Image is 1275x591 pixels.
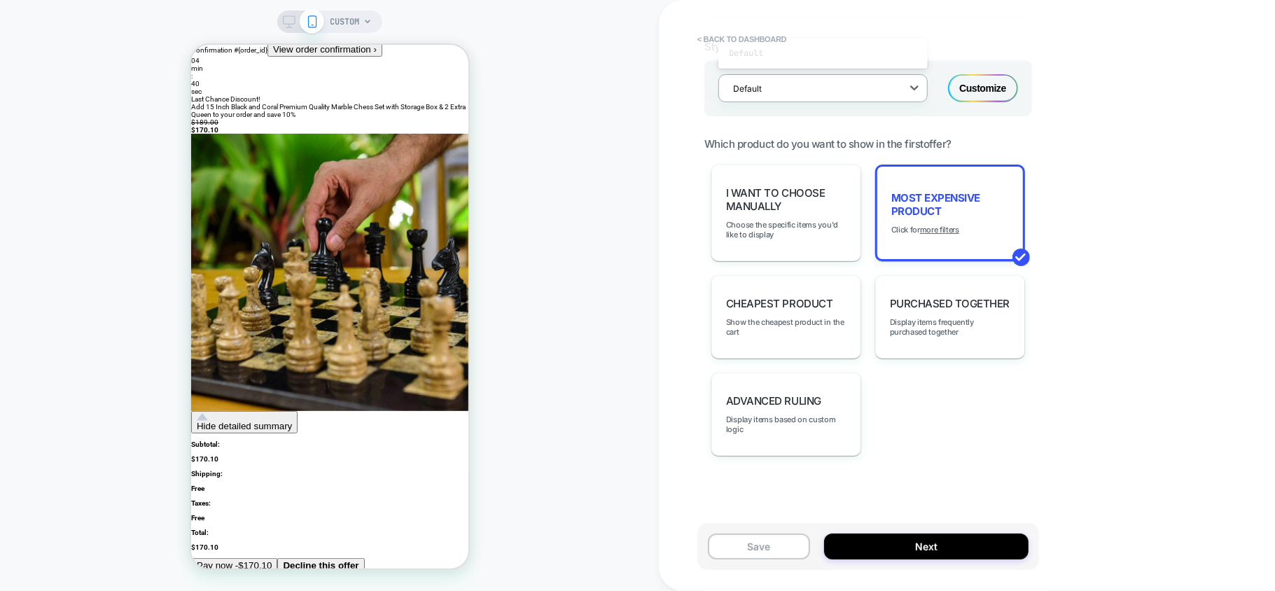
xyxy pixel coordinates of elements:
[330,11,360,33] span: CUSTOM
[6,376,101,387] span: Hide detailed summary
[718,41,928,66] div: Default
[708,534,810,559] button: Save
[890,297,1010,310] span: Purchased Together
[6,515,81,526] span: Pay now - $170.10
[726,415,846,434] span: Display items based on custom logic
[726,394,821,408] span: Advanced Ruling
[824,534,1029,559] button: Next
[891,191,1009,218] span: Most Expensive Product
[726,297,832,310] span: Cheapest Product
[704,137,952,151] span: Which product do you want to show in the first offer?
[726,186,846,213] span: I want to choose manually
[86,513,173,528] button: Decline this offer
[920,225,959,235] u: more filters
[890,317,1010,337] span: Display items frequently purchased together
[891,225,959,235] span: Click for
[92,515,167,526] strong: Decline this offer
[690,28,793,50] button: < back to dashboard
[726,317,846,337] span: Show the cheapest product in the cart
[726,220,846,239] span: Choose the specific items you'd like to display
